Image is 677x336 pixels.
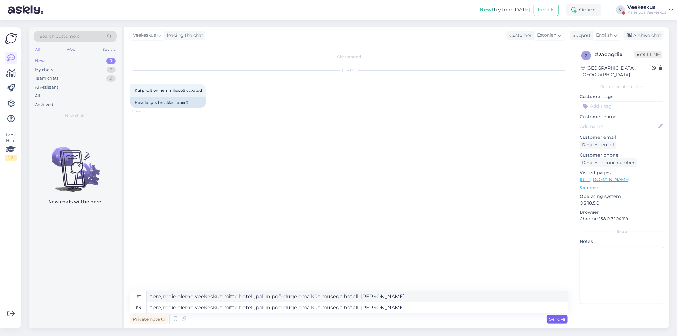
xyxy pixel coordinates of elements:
[5,155,17,161] div: 1 / 3
[580,141,616,149] div: Request email
[585,53,587,58] span: 2
[48,198,102,205] p: New chats will be here.
[580,152,664,158] p: Customer phone
[39,33,80,40] span: Search customers
[537,32,556,39] span: Estonian
[580,134,664,141] p: Customer email
[566,4,601,16] div: Online
[133,32,156,39] span: Veekeskus
[580,93,664,100] p: Customer tags
[580,216,664,222] p: Chrome 138.0.7204.119
[66,45,77,54] div: Web
[580,229,664,234] div: Extra
[627,10,666,15] div: Kales Spa Veekeskus
[580,123,657,130] input: Add name
[130,54,568,60] div: Chat started
[147,302,568,313] textarea: tere, meie oleme veekeskus mitte hotell, palun pöörduge oma küsimusega hotelli [PERSON_NAME]
[581,65,652,78] div: [GEOGRAPHIC_DATA], [GEOGRAPHIC_DATA]
[137,291,141,302] div: et
[34,45,41,54] div: All
[35,75,58,82] div: Team chats
[534,4,559,16] button: Emails
[596,32,613,39] span: English
[136,302,142,313] div: en
[627,5,673,15] a: VeekeskusKales Spa Veekeskus
[580,193,664,200] p: Operating system
[35,102,53,108] div: Archived
[35,93,40,99] div: All
[595,51,634,58] div: # 2agagdix
[580,84,664,90] div: Customer information
[580,158,637,167] div: Request phone number
[580,170,664,176] p: Visited pages
[570,32,591,39] div: Support
[5,32,17,44] img: Askly Logo
[164,32,203,39] div: leading the chat
[480,6,531,14] div: Try free [DATE]:
[101,45,117,54] div: Socials
[5,132,17,161] div: Look Here
[29,136,122,193] img: No chats
[35,58,45,64] div: New
[580,209,664,216] p: Browser
[130,67,568,73] div: [DATE]
[624,31,664,40] div: Archive chat
[106,75,116,82] div: 0
[135,88,202,93] span: Kui pikalt on hommikusöök avatud
[627,5,666,10] div: Veekeskus
[616,5,625,14] div: V
[507,32,532,39] div: Customer
[65,113,85,118] span: New chats
[130,97,206,108] div: How long is breakfast open?
[580,238,664,245] p: Notes
[35,67,53,73] div: My chats
[35,84,58,91] div: AI Assistant
[580,113,664,120] p: Customer name
[634,51,662,58] span: Offline
[580,177,629,182] a: [URL][DOMAIN_NAME]
[480,7,493,13] b: New!
[580,200,664,206] p: OS 18.5.0
[107,67,116,73] div: 6
[106,58,116,64] div: 0
[580,101,664,111] input: Add a tag
[132,108,156,113] span: 14:34
[130,315,168,324] div: Private note
[549,316,565,322] span: Send
[580,185,664,191] p: See more ...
